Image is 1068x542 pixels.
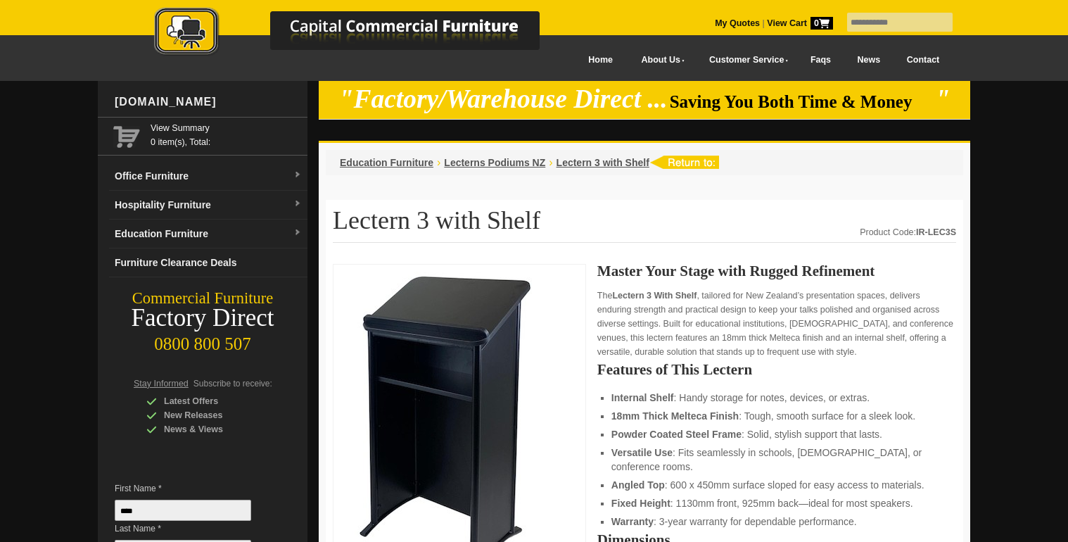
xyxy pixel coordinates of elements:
[98,308,307,328] div: Factory Direct
[916,227,956,237] strong: IR-LEC3S
[597,363,956,377] h2: Features of This Lectern
[115,522,272,536] span: Last Name *
[611,391,942,405] li: : Handy storage for notes, devices, or extras.
[340,157,433,168] a: Education Furniture
[626,44,694,76] a: About Us
[894,44,953,76] a: Contact
[193,379,272,389] span: Subscribe to receive:
[860,225,956,239] div: Product Code:
[611,429,742,440] strong: Powder Coated Steel Frame
[115,7,608,58] img: Capital Commercial Furniture Logo
[293,171,302,179] img: dropdown
[670,92,934,111] span: Saving You Both Time & Money
[333,207,956,243] h1: Lectern 3 with Shelf
[767,18,833,28] strong: View Cart
[611,409,942,423] li: : Tough, smooth surface for a sleek look.
[109,191,307,220] a: Hospitality Furnituredropdown
[293,229,302,237] img: dropdown
[797,44,844,76] a: Faqs
[611,515,942,529] li: : 3-year warranty for dependable performance.
[115,481,272,496] span: First Name *
[109,248,307,277] a: Furniture Clearance Deals
[611,446,942,474] li: : Fits seamlessly in schools, [DEMOGRAPHIC_DATA], or conference rooms.
[134,379,189,389] span: Stay Informed
[649,156,719,169] img: return to
[146,394,280,408] div: Latest Offers
[109,220,307,248] a: Education Furnituredropdown
[936,84,951,113] em: "
[611,516,654,527] strong: Warranty
[146,422,280,436] div: News & Views
[844,44,894,76] a: News
[109,81,307,123] div: [DOMAIN_NAME]
[115,7,608,63] a: Capital Commercial Furniture Logo
[151,121,302,135] a: View Summary
[611,447,673,458] strong: Versatile Use
[549,156,552,170] li: ›
[611,478,942,492] li: : 600 x 450mm surface sloped for easy access to materials.
[810,17,833,30] span: 0
[765,18,833,28] a: View Cart0
[151,121,302,147] span: 0 item(s), Total:
[611,496,942,510] li: : 1130mm front, 925mm back—ideal for most speakers.
[98,289,307,308] div: Commercial Furniture
[597,289,956,359] p: The , tailored for New Zealand’s presentation spaces, delivers enduring strength and practical de...
[146,408,280,422] div: New Releases
[611,479,665,491] strong: Angled Top
[611,427,942,441] li: : Solid, stylish support that lasts.
[109,162,307,191] a: Office Furnituredropdown
[115,500,251,521] input: First Name *
[611,498,670,509] strong: Fixed Height
[612,291,697,301] strong: Lectern 3 With Shelf
[437,156,440,170] li: ›
[339,84,668,113] em: "Factory/Warehouse Direct ...
[611,392,674,403] strong: Internal Shelf
[715,18,760,28] a: My Quotes
[611,410,739,422] strong: 18mm Thick Melteca Finish
[444,157,545,168] a: Lecterns Podiums NZ
[694,44,797,76] a: Customer Service
[557,157,649,168] a: Lectern 3 with Shelf
[597,264,956,278] h2: Master Your Stage with Rugged Refinement
[98,327,307,354] div: 0800 800 507
[293,200,302,208] img: dropdown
